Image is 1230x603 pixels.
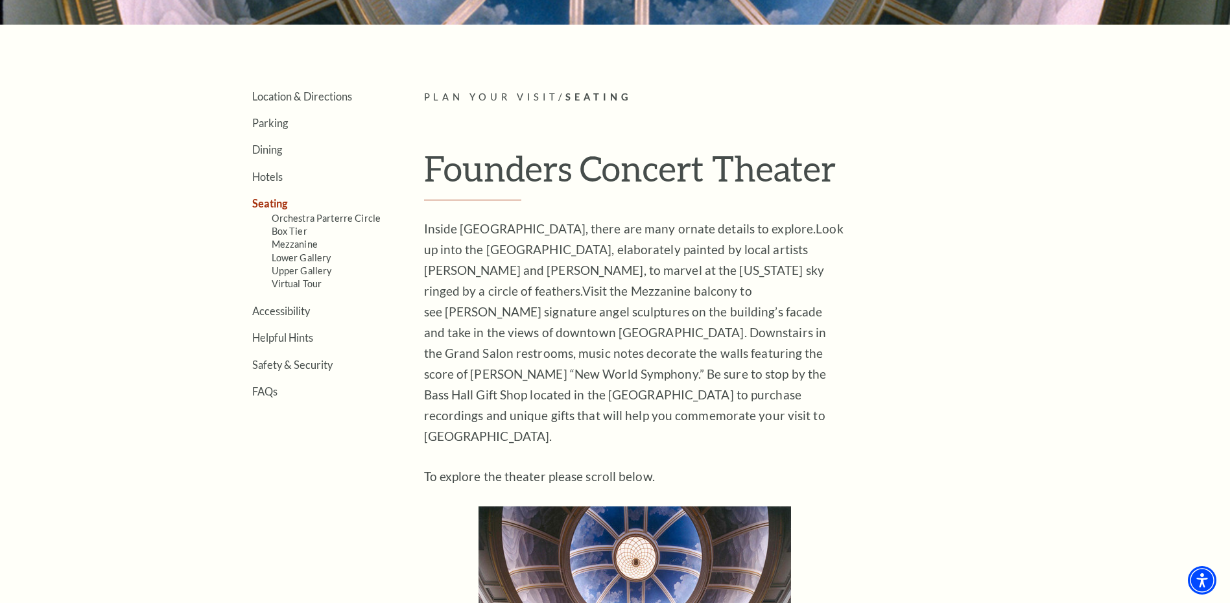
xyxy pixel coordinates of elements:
[272,239,318,250] a: Mezzanine
[272,252,331,263] a: Lower Gallery
[252,90,352,102] a: Location & Directions
[252,143,282,156] a: Dining
[252,117,288,129] a: Parking
[424,147,1017,200] h1: Founders Concert Theater
[252,171,283,183] a: Hotels
[252,385,278,397] a: FAQs
[272,265,332,276] a: Upper Gallery
[272,278,322,289] a: Virtual Tour
[565,91,632,102] span: Seating
[424,91,559,102] span: Plan Your Visit
[1188,566,1216,595] div: Accessibility Menu
[272,213,381,224] a: Orchestra Parterre Circle
[424,466,846,487] p: To explore the theater please scroll below.
[252,331,313,344] a: Helpful Hints
[424,89,1017,106] p: /
[252,197,288,209] a: Seating
[252,359,333,371] a: Safety & Security
[252,305,310,317] a: Accessibility
[424,219,846,447] p: Inside [GEOGRAPHIC_DATA], there are many ornate details to explore. Visit the Mezzanine balcony t...
[272,226,307,237] a: Box Tier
